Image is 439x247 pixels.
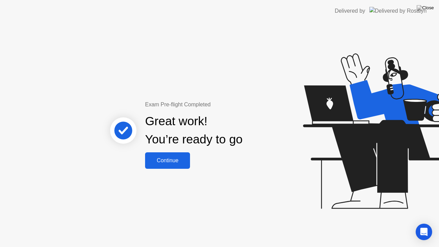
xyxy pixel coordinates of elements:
img: Delivered by Rosalyn [369,7,427,15]
button: Continue [145,152,190,169]
div: Continue [147,157,188,164]
div: Great work! You’re ready to go [145,112,242,149]
div: Delivered by [335,7,365,15]
div: Exam Pre-flight Completed [145,101,287,109]
img: Close [417,5,434,11]
div: Open Intercom Messenger [416,224,432,240]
